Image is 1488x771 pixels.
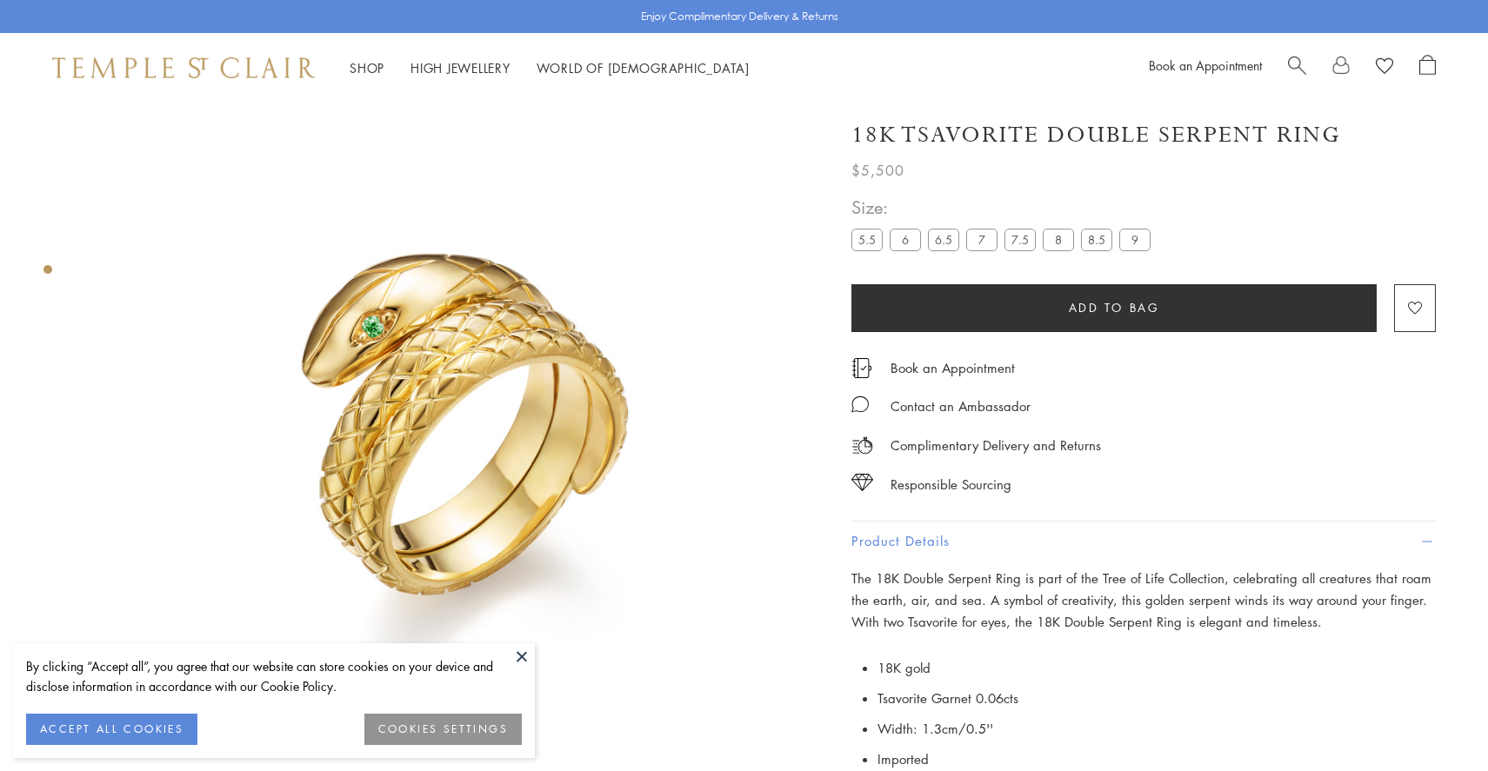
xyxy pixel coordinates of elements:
label: 8 [1043,229,1074,250]
label: 7.5 [1004,229,1036,250]
a: Search [1288,55,1306,81]
label: 6.5 [928,229,959,250]
li: 18K gold [877,653,1436,683]
a: High JewelleryHigh Jewellery [410,59,510,76]
span: Add to bag [1069,298,1160,317]
a: Open Shopping Bag [1419,55,1436,81]
div: By clicking “Accept all”, you agree that our website can store cookies on your device and disclos... [26,656,522,696]
span: $5,500 [851,159,904,182]
div: Responsible Sourcing [891,474,1011,495]
a: World of [DEMOGRAPHIC_DATA]World of [DEMOGRAPHIC_DATA] [537,59,750,76]
label: 6 [890,229,921,250]
label: 8.5 [1081,229,1112,250]
button: ACCEPT ALL COOKIES [26,714,197,745]
p: Enjoy Complimentary Delivery & Returns [641,8,838,25]
label: 9 [1119,229,1151,250]
a: View Wishlist [1376,55,1393,81]
a: ShopShop [350,59,384,76]
p: Complimentary Delivery and Returns [891,435,1101,456]
img: icon_sourcing.svg [851,474,873,491]
button: Add to bag [851,284,1377,332]
label: 5.5 [851,229,883,250]
li: Tsavorite Garnet 0.06cts [877,683,1436,714]
iframe: Gorgias live chat messenger [1401,689,1471,754]
a: Book an Appointment [891,358,1015,377]
a: Book an Appointment [1149,56,1262,74]
img: icon_appointment.svg [851,358,872,378]
nav: Main navigation [350,57,750,79]
li: Width: 1.3cm/0.5'' [877,714,1436,744]
p: The 18K Double Serpent Ring is part of the Tree of Life Collection, celebrating all creatures tha... [851,568,1436,632]
img: icon_delivery.svg [851,435,873,456]
button: COOKIES SETTINGS [364,714,522,745]
img: MessageIcon-01_2.svg [851,395,869,413]
button: Product Details [851,522,1436,561]
label: 7 [966,229,998,250]
div: Contact an Ambassador [891,395,1031,417]
div: Product gallery navigation [43,261,52,288]
h1: 18K Tsavorite Double Serpent Ring [851,120,1341,150]
span: Size: [851,193,1158,222]
img: Temple St. Clair [52,57,315,78]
